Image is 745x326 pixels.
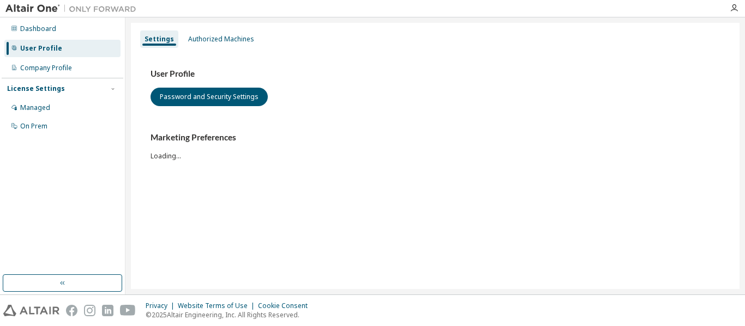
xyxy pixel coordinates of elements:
div: User Profile [20,44,62,53]
img: facebook.svg [66,305,77,316]
div: Cookie Consent [258,302,314,310]
div: Authorized Machines [188,35,254,44]
div: Managed [20,103,50,112]
div: Company Profile [20,64,72,72]
div: Dashboard [20,24,56,33]
button: Password and Security Settings [151,88,268,106]
img: altair_logo.svg [3,305,59,316]
h3: User Profile [151,69,720,79]
div: Website Terms of Use [178,302,258,310]
div: Loading... [151,132,720,160]
div: Settings [145,35,174,44]
div: License Settings [7,84,65,93]
img: Altair One [5,3,142,14]
img: youtube.svg [120,305,136,316]
h3: Marketing Preferences [151,132,720,143]
div: On Prem [20,122,47,131]
div: Privacy [146,302,178,310]
p: © 2025 Altair Engineering, Inc. All Rights Reserved. [146,310,314,319]
img: instagram.svg [84,305,95,316]
img: linkedin.svg [102,305,113,316]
